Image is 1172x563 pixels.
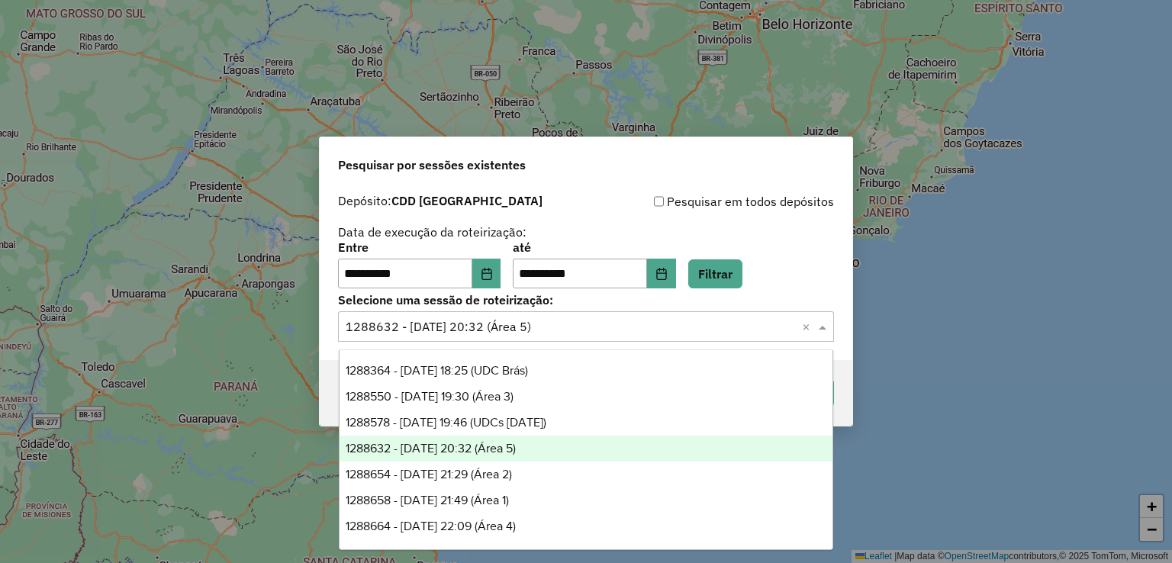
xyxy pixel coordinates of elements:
[338,291,834,309] label: Selecione uma sessão de roteirização:
[346,468,512,481] span: 1288654 - [DATE] 21:29 (Área 2)
[338,238,501,256] label: Entre
[339,349,834,550] ng-dropdown-panel: Options list
[513,238,675,256] label: até
[346,494,509,507] span: 1288658 - [DATE] 21:49 (Área 1)
[688,259,742,288] button: Filtrar
[346,520,516,532] span: 1288664 - [DATE] 22:09 (Área 4)
[346,442,516,455] span: 1288632 - [DATE] 20:32 (Área 5)
[647,259,676,289] button: Choose Date
[338,223,526,241] label: Data de execução da roteirização:
[472,259,501,289] button: Choose Date
[802,317,815,336] span: Clear all
[346,416,546,429] span: 1288578 - [DATE] 19:46 (UDCs [DATE])
[346,364,528,377] span: 1288364 - [DATE] 18:25 (UDC Brás)
[338,156,526,174] span: Pesquisar por sessões existentes
[586,192,834,211] div: Pesquisar em todos depósitos
[338,191,543,210] label: Depósito:
[391,193,543,208] strong: CDD [GEOGRAPHIC_DATA]
[346,390,514,403] span: 1288550 - [DATE] 19:30 (Área 3)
